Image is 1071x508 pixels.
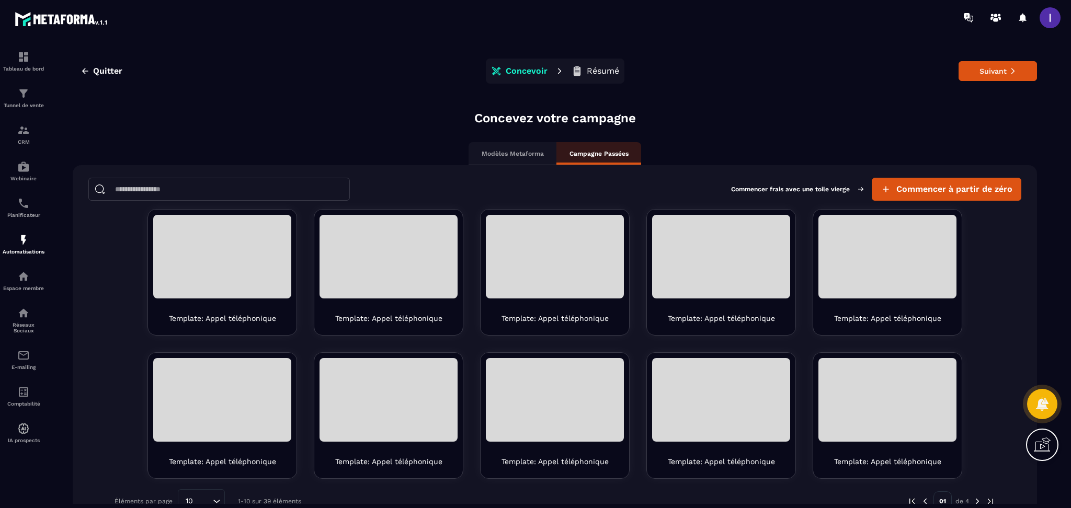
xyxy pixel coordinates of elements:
img: email [17,349,30,362]
img: formation [17,87,30,100]
a: automationsautomationsAutomatisations [3,226,44,262]
input: Search for option [197,495,210,507]
p: Template: Appel téléphonique [335,456,442,467]
button: Commencer à partir de zéro [872,178,1021,201]
p: Template: Appel téléphonique [169,313,276,324]
img: prev [907,497,917,506]
p: Template: Appel téléphonique [834,313,941,324]
button: Suivant [959,61,1037,81]
a: social-networksocial-networkRéseaux Sociaux [3,299,44,341]
p: Campagne Passées [569,149,629,158]
p: Modèles Metaforma [482,149,544,158]
p: Planificateur [3,212,44,218]
p: Template: Appel téléphonique [668,313,775,324]
p: IA prospects [3,437,44,443]
p: Template: Appel téléphonique [502,456,609,467]
p: E-mailing [3,364,44,370]
a: schedulerschedulerPlanificateur [3,189,44,226]
p: Commencer frais avec une toile vierge [731,186,863,193]
p: Tunnel de vente [3,102,44,108]
span: Quitter [93,66,122,76]
a: automationsautomationsWebinaire [3,153,44,189]
a: emailemailE-mailing [3,341,44,378]
img: social-network [17,307,30,319]
img: automations [17,160,30,173]
span: Commencer à partir de zéro [896,184,1012,194]
p: Tableau de bord [3,66,44,72]
p: Webinaire [3,176,44,181]
img: prev [920,497,930,506]
a: formationformationTunnel de vente [3,79,44,116]
img: automations [17,422,30,435]
p: de 4 [955,497,969,505]
p: Template: Appel téléphonique [668,456,775,467]
a: formationformationCRM [3,116,44,153]
img: automations [17,234,30,246]
p: Réseaux Sociaux [3,322,44,333]
a: automationsautomationsEspace membre [3,262,44,299]
p: Template: Appel téléphonique [502,313,609,324]
img: scheduler [17,197,30,210]
p: Template: Appel téléphonique [335,313,442,324]
a: accountantaccountantComptabilité [3,378,44,414]
p: 1-10 sur 39 éléments [238,498,301,505]
p: Automatisations [3,249,44,255]
button: Quitter [73,62,130,80]
p: Éléments par page [115,498,173,505]
button: Résumé [568,61,622,82]
img: formation [17,51,30,63]
button: Concevoir [488,61,551,82]
span: 10 [182,495,197,507]
p: CRM [3,139,44,145]
p: Résumé [587,66,619,76]
p: Template: Appel téléphonique [834,456,941,467]
img: automations [17,270,30,283]
img: next [973,497,982,506]
img: accountant [17,386,30,398]
p: Comptabilité [3,401,44,407]
img: formation [17,124,30,136]
p: Concevoir [506,66,548,76]
img: next [986,497,995,506]
p: Espace membre [3,285,44,291]
p: Concevez votre campagne [474,110,636,126]
a: formationformationTableau de bord [3,43,44,79]
img: logo [15,9,109,28]
p: Template: Appel téléphonique [169,456,276,467]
